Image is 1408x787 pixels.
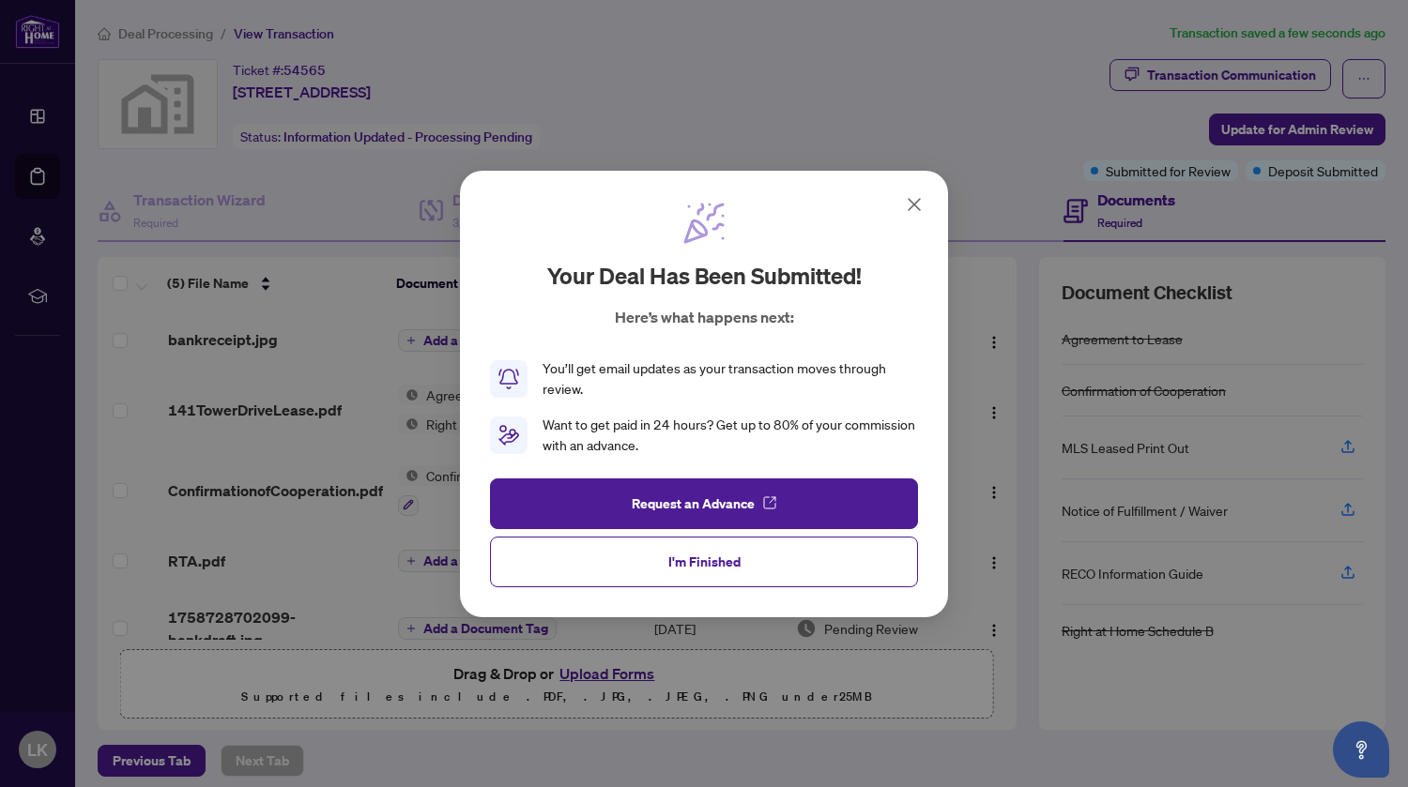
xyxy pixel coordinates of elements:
[615,306,794,328] p: Here’s what happens next:
[632,488,755,518] span: Request an Advance
[547,261,862,291] h2: Your deal has been submitted!
[490,477,918,528] button: Request an Advance
[543,415,918,456] div: Want to get paid in 24 hours? Get up to 80% of your commission with an advance.
[543,358,918,400] div: You’ll get email updates as your transaction moves through review.
[668,546,741,576] span: I'm Finished
[1333,721,1389,778] button: Open asap
[490,536,918,586] button: I'm Finished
